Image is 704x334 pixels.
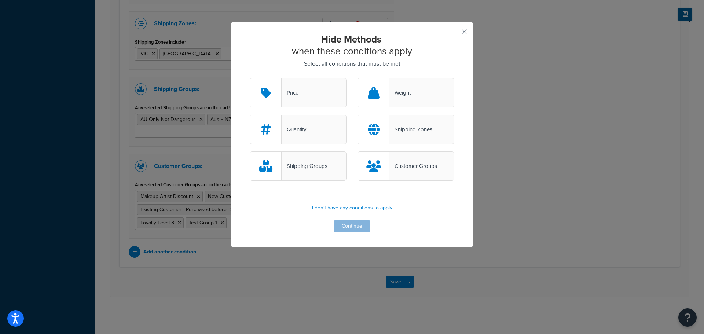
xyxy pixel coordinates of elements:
div: Quantity [282,124,306,135]
div: Shipping Groups [282,161,327,171]
p: Select all conditions that must be met [250,59,454,69]
div: Shipping Zones [389,124,432,135]
div: Price [282,88,298,98]
strong: Hide Methods [321,32,381,46]
p: I don't have any conditions to apply [250,203,454,213]
div: Customer Groups [389,161,437,171]
div: Weight [389,88,411,98]
h2: when these conditions apply [250,33,454,57]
